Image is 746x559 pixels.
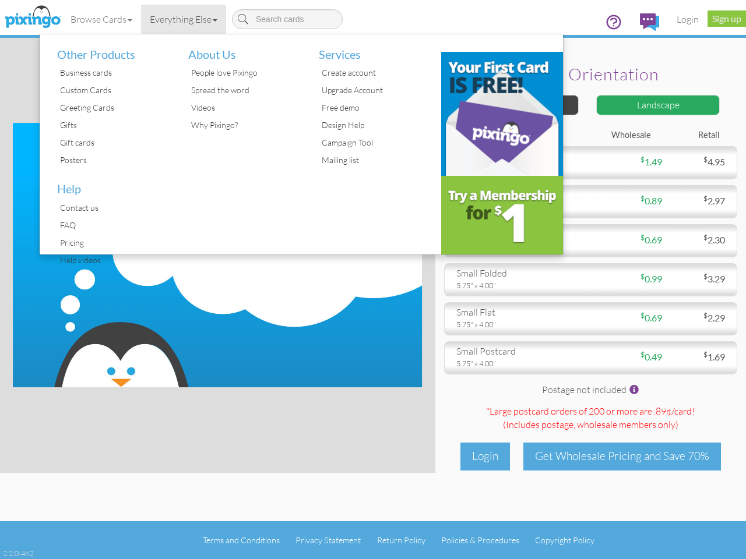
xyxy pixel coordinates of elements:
[319,134,432,151] div: Campaign Tool
[319,116,432,134] div: Design Help
[535,535,594,545] a: Copyright Policy
[641,351,662,362] span: 0.49
[48,34,171,65] li: Other Products
[573,419,675,430] span: , wholesale members only
[456,280,582,291] div: 5.75" x 4.00"
[596,95,720,115] div: Landscape
[703,194,708,203] sup: $
[456,319,582,330] div: 5.75" x 4.00"
[641,273,662,284] span: 0.99
[523,443,721,470] div: Get Wholesale Pricing and Save 70%
[590,129,659,141] div: Wholesale
[456,358,582,369] div: 5.75" x 4.00"
[57,82,171,99] div: Custom Cards
[641,195,662,206] span: 0.89
[641,155,645,164] sup: $
[441,176,564,254] img: e3c53f66-4b0a-4d43-9253-35934b16df62.png
[48,169,171,199] li: Help
[703,155,708,164] sup: $
[662,194,734,208] div: 2.97
[13,123,422,387] img: create-your-own-landscape.jpg
[62,5,141,34] a: Browse Cards
[57,199,171,217] div: Contact us
[641,311,645,320] sup: $
[203,535,280,545] a: Terms and Conditions
[444,405,737,434] div: *Large postcard orders of 200 or more are .89¢/card! (Includes postage )
[180,34,302,65] li: About Us
[319,82,432,99] div: Upgrade Account
[703,350,708,359] sup: $
[441,535,519,545] a: Policies & Procedures
[310,34,432,65] li: Services
[188,99,302,116] div: Videos
[57,116,171,134] div: Gifts
[456,267,582,280] div: small folded
[188,82,302,99] div: Spread the word
[441,52,564,176] img: b31c39d9-a6cc-4959-841f-c4fb373484ab.png
[377,535,425,545] a: Return Policy
[703,311,708,320] sup: $
[703,233,708,242] sup: $
[662,312,734,325] div: 2.29
[57,151,171,169] div: Posters
[2,3,64,32] img: pixingo logo
[295,535,361,545] a: Privacy Statement
[57,64,171,82] div: Business cards
[456,306,582,319] div: small flat
[460,443,510,470] div: Login
[456,345,582,358] div: small postcard
[662,351,734,364] div: 1.69
[319,99,432,116] div: Free demo
[641,350,645,359] sup: $
[319,64,432,82] div: Create account
[641,234,662,245] span: 0.69
[57,134,171,151] div: Gift cards
[641,194,645,203] sup: $
[641,156,662,167] span: 1.49
[319,151,432,169] div: Mailing list
[141,5,226,34] a: Everything Else
[641,312,662,323] span: 0.69
[640,13,659,31] img: comments.svg
[57,99,171,116] div: Greeting Cards
[232,9,343,29] input: Search cards
[641,233,645,242] sup: $
[703,272,708,281] sup: $
[708,10,746,27] a: Sign up
[668,5,708,34] a: Login
[57,234,171,252] div: Pricing
[662,155,734,169] div: 4.95
[3,548,33,558] div: 2.2.0-462
[660,129,729,141] div: Retail
[188,64,302,82] div: People love Pixingo
[57,217,171,234] div: FAQ
[57,252,171,269] div: Help videos
[662,273,734,286] div: 3.29
[188,116,302,134] div: Why Pixingo?
[641,272,645,281] sup: $
[444,383,737,399] div: Postage not included
[662,233,734,247] div: 2.30
[459,65,717,84] h2: Select orientation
